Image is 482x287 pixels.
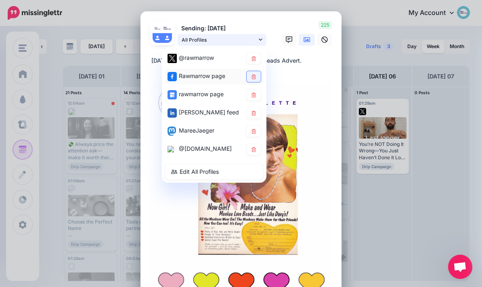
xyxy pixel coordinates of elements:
[162,33,172,43] img: user_default_image.png
[179,127,214,134] span: MareeJaeger
[168,108,177,117] img: linkedin-square.png
[162,23,172,33] img: 294492358_484641736884675_2186767606985454504_n-bsa134096.png
[319,21,332,29] span: 225
[150,56,336,65] div: [DATE] from Monkees Love Beads Advert.
[179,91,224,97] span: rawmarrow page
[168,146,174,152] img: bluesky-square.png
[179,54,214,61] span: @rawmarrow
[165,164,263,179] a: Edit All Profiles
[153,23,162,33] img: XEgcVfS_-76803.jpg
[179,72,225,79] span: Rawmarrow page
[182,36,257,44] span: All Profiles
[153,33,162,43] img: user_default_image.png
[168,90,177,99] img: google_business-square.png
[178,34,266,46] a: All Profiles
[168,72,177,81] img: facebook-square.png
[179,145,232,152] span: @[DOMAIN_NAME]
[168,126,176,135] img: mastodon-square.png
[168,53,177,63] img: twitter-square.png
[179,109,239,116] span: [PERSON_NAME] feed
[178,24,266,33] p: Sending: [DATE]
